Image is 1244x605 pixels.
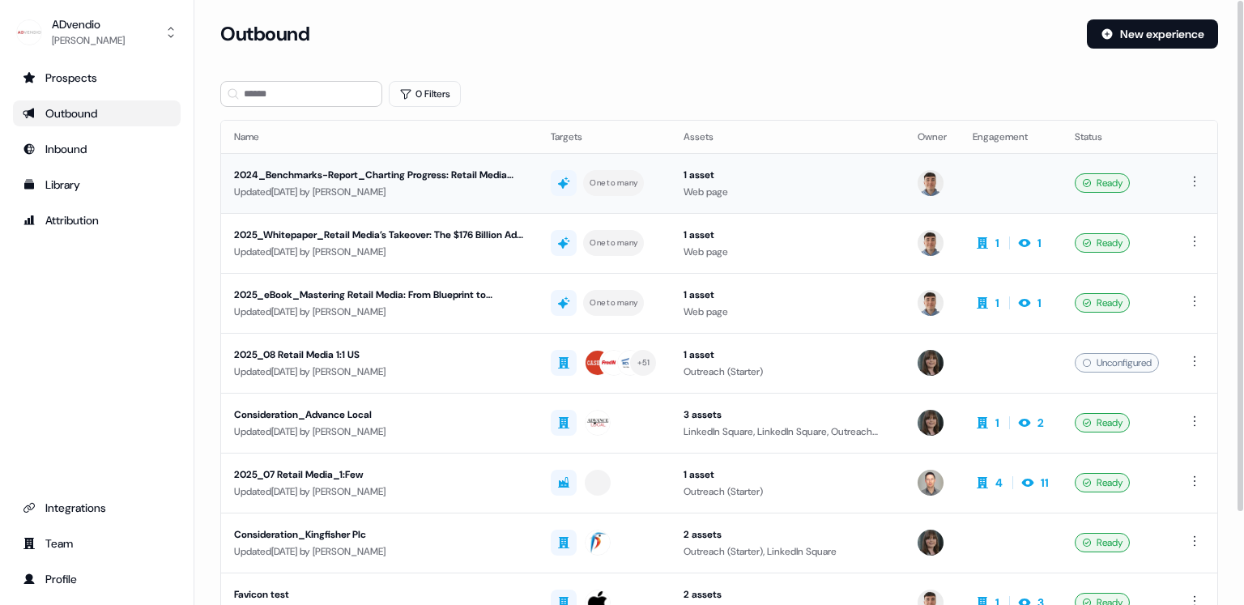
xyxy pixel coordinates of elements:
button: New experience [1087,19,1218,49]
div: Ready [1075,173,1130,193]
div: 2025_eBook_Mastering Retail Media: From Blueprint to Maximum ROI - The Complete Guide [234,287,525,303]
div: Updated [DATE] by [PERSON_NAME] [234,484,525,500]
div: 2 [1037,415,1044,431]
div: Consideration_Advance Local [234,407,525,423]
div: One to many [590,296,637,310]
div: Web page [684,244,892,260]
div: Ready [1075,413,1130,432]
div: 1 [1037,295,1042,311]
div: Library [23,177,171,193]
img: Denis [918,170,944,196]
div: Ready [1075,293,1130,313]
div: 2025_Whitepaper_Retail Media’s Takeover: The $176 Billion Ad Revolution Brands Can’t Ignore [234,227,525,243]
div: 1 asset [684,347,892,363]
div: Profile [23,571,171,587]
div: Unconfigured [1075,353,1159,373]
div: 1 asset [684,287,892,303]
th: Name [221,121,538,153]
div: 1 [995,415,999,431]
img: Michaela [918,530,944,556]
th: Owner [905,121,960,153]
a: Go to integrations [13,495,181,521]
div: Updated [DATE] by [PERSON_NAME] [234,543,525,560]
div: Updated [DATE] by [PERSON_NAME] [234,424,525,440]
div: Ready [1075,473,1130,492]
div: 2025_08 Retail Media 1:1 US [234,347,525,363]
img: Robert [918,470,944,496]
div: Prospects [23,70,171,86]
div: Updated [DATE] by [PERSON_NAME] [234,244,525,260]
div: 2024_Benchmarks-Report_Charting Progress: Retail Media Benchmark Insights for Retailers [234,167,525,183]
div: Updated [DATE] by [PERSON_NAME] [234,304,525,320]
div: Favicon test [234,586,525,603]
div: Web page [684,304,892,320]
div: 1 [995,295,999,311]
div: ADvendio [52,16,125,32]
img: Denis [918,230,944,256]
button: ADvendio[PERSON_NAME] [13,13,181,52]
div: 1 asset [684,227,892,243]
a: Go to prospects [13,65,181,91]
div: One to many [590,176,637,190]
img: Michaela [918,350,944,376]
div: 11 [1041,475,1049,491]
div: Team [23,535,171,552]
div: Updated [DATE] by [PERSON_NAME] [234,364,525,380]
div: Inbound [23,141,171,157]
div: Outreach (Starter), LinkedIn Square [684,543,892,560]
div: Web page [684,184,892,200]
div: One to many [590,236,637,250]
div: [PERSON_NAME] [52,32,125,49]
img: Denis [918,290,944,316]
div: Outbound [23,105,171,121]
div: 2025_07 Retail Media_1:Few [234,467,525,483]
div: Attribution [23,212,171,228]
div: 1 asset [684,167,892,183]
div: LinkedIn Square, LinkedIn Square, Outreach (Starter) [684,424,892,440]
a: Go to outbound experience [13,100,181,126]
th: Assets [671,121,905,153]
img: Michaela [918,410,944,436]
div: Integrations [23,500,171,516]
div: 1 [995,235,999,251]
a: Go to Inbound [13,136,181,162]
a: Go to attribution [13,207,181,233]
a: Go to profile [13,566,181,592]
div: 2 assets [684,526,892,543]
div: 3 assets [684,407,892,423]
th: Engagement [960,121,1062,153]
div: 2 assets [684,586,892,603]
div: Outreach (Starter) [684,364,892,380]
button: 0 Filters [389,81,461,107]
div: 1 [1037,235,1042,251]
a: Go to team [13,530,181,556]
div: Outreach (Starter) [684,484,892,500]
div: Updated [DATE] by [PERSON_NAME] [234,184,525,200]
div: Consideration_Kingfisher Plc [234,526,525,543]
th: Targets [538,121,671,153]
div: Ready [1075,233,1130,253]
div: Ready [1075,533,1130,552]
th: Status [1062,121,1172,153]
div: + 51 [637,356,650,370]
a: Go to templates [13,172,181,198]
div: 4 [995,475,1003,491]
h3: Outbound [220,22,309,46]
div: 1 asset [684,467,892,483]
